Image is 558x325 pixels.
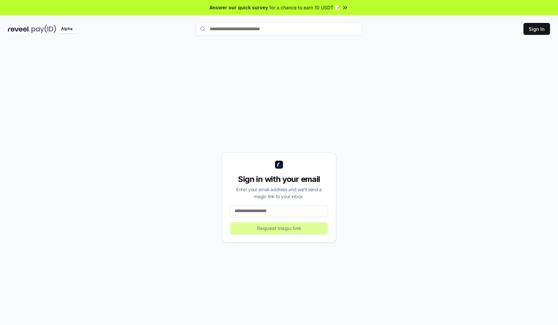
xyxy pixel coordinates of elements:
[210,4,268,11] span: Answer our quick survey
[230,174,328,185] div: Sign in with your email
[8,25,30,33] img: reveel_dark
[523,23,550,35] button: Sign In
[57,25,76,33] div: Alpha
[32,25,56,33] img: pay_id
[275,161,283,169] img: logo_small
[269,4,340,11] span: for a chance to earn 10 USDT 📝
[230,186,328,200] div: Enter your email address and we’ll send a magic link to your inbox.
